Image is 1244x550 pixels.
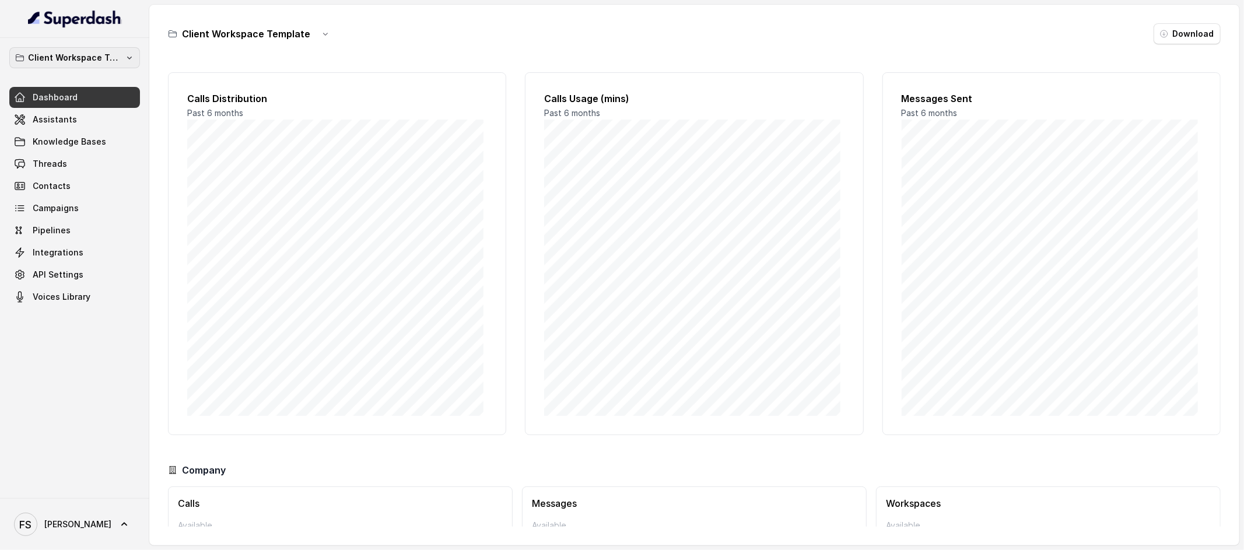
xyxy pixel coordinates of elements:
[9,508,140,541] a: [PERSON_NAME]
[886,496,1211,510] h3: Workspaces
[544,108,600,118] span: Past 6 months
[544,92,844,106] h2: Calls Usage (mins)
[187,92,487,106] h2: Calls Distribution
[33,180,71,192] span: Contacts
[9,220,140,241] a: Pipelines
[178,520,503,531] p: Available
[532,496,857,510] h3: Messages
[33,225,71,236] span: Pipelines
[33,92,78,103] span: Dashboard
[9,131,140,152] a: Knowledge Bases
[9,109,140,130] a: Assistants
[9,264,140,285] a: API Settings
[9,286,140,307] a: Voices Library
[187,108,243,118] span: Past 6 months
[9,198,140,219] a: Campaigns
[33,136,106,148] span: Knowledge Bases
[178,496,503,510] h3: Calls
[33,269,83,281] span: API Settings
[20,519,32,531] text: FS
[902,108,958,118] span: Past 6 months
[44,519,111,530] span: [PERSON_NAME]
[33,291,90,303] span: Voices Library
[28,51,121,65] p: Client Workspace Template
[532,520,857,531] p: Available
[9,176,140,197] a: Contacts
[182,463,226,477] h3: Company
[886,520,1211,531] p: Available
[182,27,310,41] h3: Client Workspace Template
[9,153,140,174] a: Threads
[9,87,140,108] a: Dashboard
[33,158,67,170] span: Threads
[33,247,83,258] span: Integrations
[9,47,140,68] button: Client Workspace Template
[1154,23,1221,44] button: Download
[33,114,77,125] span: Assistants
[33,202,79,214] span: Campaigns
[28,9,122,28] img: light.svg
[9,242,140,263] a: Integrations
[902,92,1201,106] h2: Messages Sent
